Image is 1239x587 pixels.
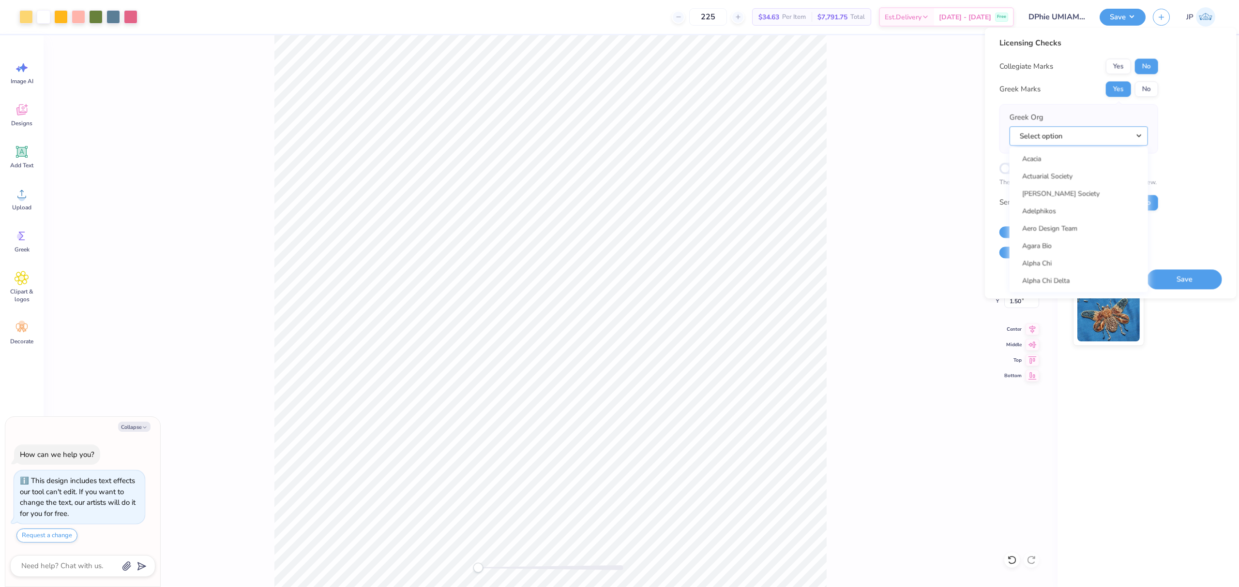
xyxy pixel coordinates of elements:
span: Center [1004,325,1022,333]
div: Licensing Checks [999,37,1158,49]
a: JP [1182,7,1220,27]
span: Middle [1004,341,1022,349]
a: Aero Design Team [1013,220,1144,236]
div: Select option [1010,147,1148,292]
a: Agara Bio [1013,238,1144,254]
input: Untitled Design [1021,7,1092,27]
button: No [1135,195,1158,210]
a: Alpha Chi Delta [1013,273,1144,289]
span: $34.63 [758,12,779,22]
button: Collapse [118,422,151,432]
a: Adelphikos [1013,203,1144,219]
span: Total [850,12,865,22]
a: [PERSON_NAME] Society [1013,186,1144,202]
img: John Paul Torres [1196,7,1215,27]
button: Select option [1010,126,1148,146]
a: Alpha Chi [1013,255,1144,271]
div: Greek Marks [999,84,1041,95]
div: Send a Copy to Client [999,197,1070,208]
div: Collegiate Marks [999,61,1053,72]
span: Clipart & logos [6,288,38,303]
a: Alpha Chi Omega [1013,290,1144,306]
div: This design includes text effects our tool can't edit. If you want to change the text, our artist... [20,476,136,518]
span: JP [1186,12,1194,23]
a: Acacia [1013,151,1144,167]
span: Decorate [10,338,33,345]
span: Free [997,14,1006,20]
input: – – [689,8,727,26]
span: Greek [15,246,30,253]
button: No [1135,81,1158,97]
span: [DATE] - [DATE] [939,12,991,22]
span: Designs [11,119,32,127]
span: Bottom [1004,372,1022,380]
label: Greek Org [1010,112,1043,123]
button: Save [1147,269,1222,289]
span: Add Text [10,161,33,169]
button: Request a change [16,528,77,543]
span: Per Item [782,12,806,22]
span: Top [1004,356,1022,364]
img: Metallic & Glitter [1077,293,1140,341]
p: The changes are too minor to warrant an Affinity review. [999,178,1158,188]
span: $7,791.75 [817,12,847,22]
span: Upload [12,204,31,211]
button: Yes [1106,59,1131,74]
a: Actuarial Society [1013,168,1144,184]
span: Image AI [11,77,33,85]
button: Save [1100,9,1146,26]
button: Yes [1106,81,1131,97]
button: No [1135,59,1158,74]
div: How can we help you? [20,450,94,459]
div: Accessibility label [473,563,483,572]
span: Est. Delivery [885,12,922,22]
